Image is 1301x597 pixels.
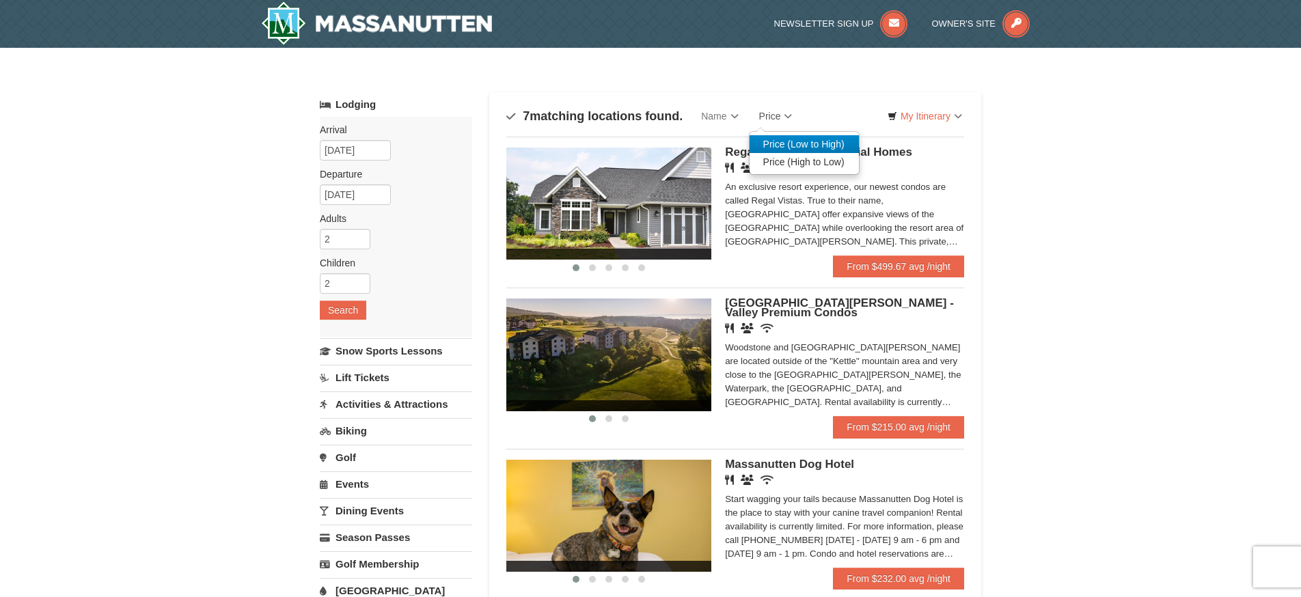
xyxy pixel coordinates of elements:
[749,102,803,130] a: Price
[320,92,472,117] a: Lodging
[261,1,492,45] img: Massanutten Resort Logo
[761,475,773,485] i: Wireless Internet (free)
[750,153,859,171] a: Price (High to Low)
[320,445,472,470] a: Golf
[320,498,472,523] a: Dining Events
[725,492,964,561] div: Start wagging your tails because Massanutten Dog Hotel is the place to stay with your canine trav...
[506,109,683,123] h4: matching locations found.
[320,167,462,181] label: Departure
[879,106,971,126] a: My Itinerary
[320,212,462,225] label: Adults
[725,323,734,333] i: Restaurant
[741,475,754,485] i: Banquet Facilities
[741,163,754,173] i: Banquet Facilities
[320,391,472,417] a: Activities & Attractions
[725,180,964,249] div: An exclusive resort experience, our newest condos are called Regal Vistas. True to their name, [G...
[320,338,472,363] a: Snow Sports Lessons
[750,135,859,153] a: Price (Low to High)
[725,296,954,319] span: [GEOGRAPHIC_DATA][PERSON_NAME] - Valley Premium Condos
[932,18,996,29] span: Owner's Site
[833,416,964,438] a: From $215.00 avg /night
[691,102,748,130] a: Name
[833,568,964,589] a: From $232.00 avg /night
[320,123,462,137] label: Arrival
[320,418,472,443] a: Biking
[320,301,366,320] button: Search
[833,255,964,277] a: From $499.67 avg /night
[725,145,912,158] span: Regal Vistas - Presidential Homes
[774,18,908,29] a: Newsletter Sign Up
[523,109,530,123] span: 7
[725,163,734,173] i: Restaurant
[774,18,874,29] span: Newsletter Sign Up
[932,18,1030,29] a: Owner's Site
[320,551,472,577] a: Golf Membership
[320,365,472,390] a: Lift Tickets
[725,475,734,485] i: Restaurant
[725,458,854,471] span: Massanutten Dog Hotel
[261,1,492,45] a: Massanutten Resort
[725,341,964,409] div: Woodstone and [GEOGRAPHIC_DATA][PERSON_NAME] are located outside of the "Kettle" mountain area an...
[320,471,472,497] a: Events
[761,323,773,333] i: Wireless Internet (free)
[320,256,462,270] label: Children
[741,323,754,333] i: Banquet Facilities
[320,525,472,550] a: Season Passes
